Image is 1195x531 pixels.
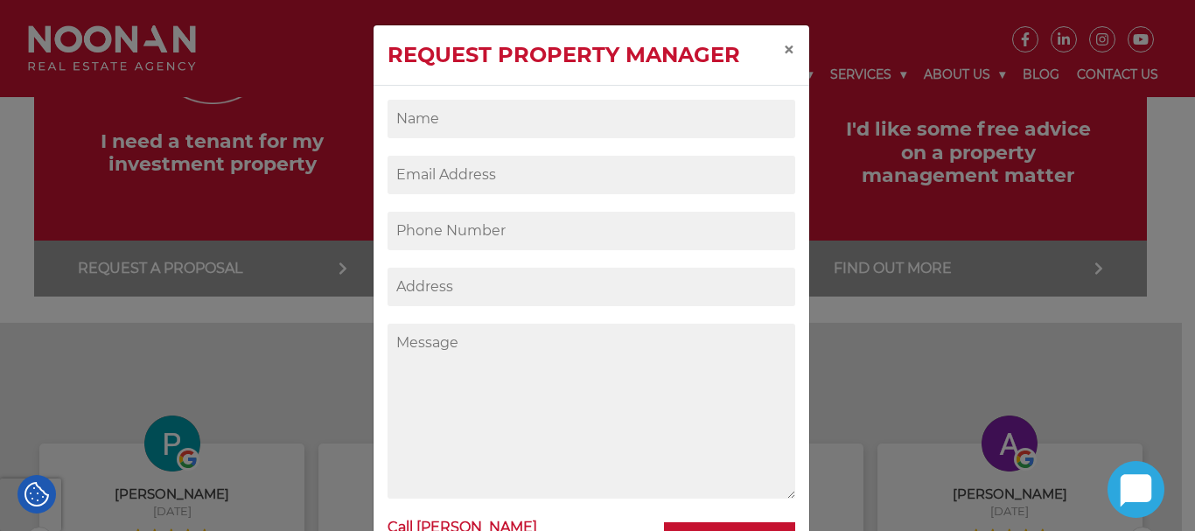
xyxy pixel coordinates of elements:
button: Close [769,25,809,74]
input: Phone Number [388,212,795,250]
input: Name [388,100,795,138]
div: Cookie Settings [17,475,56,514]
input: Email Address [388,156,795,194]
h4: Request Property Manager [388,39,740,71]
span: × [783,37,795,62]
input: Address [388,268,795,306]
